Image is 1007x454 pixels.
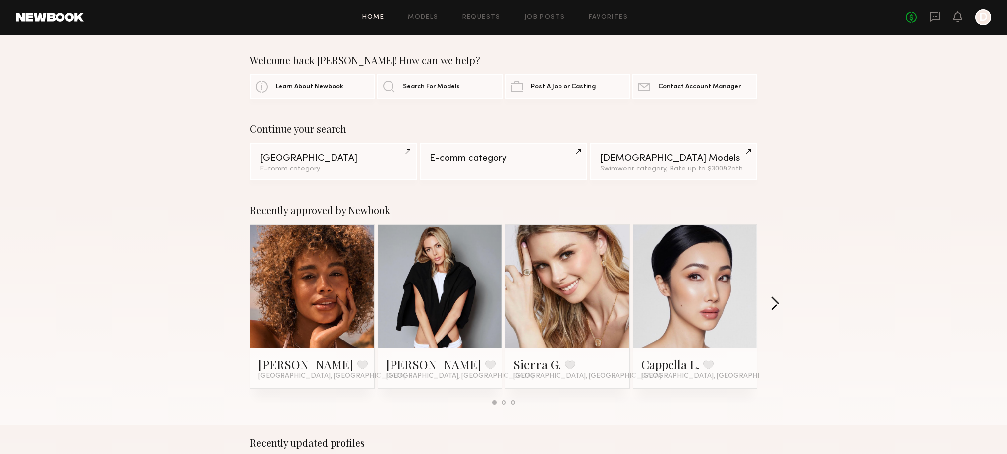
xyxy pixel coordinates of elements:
div: [DEMOGRAPHIC_DATA] Models [600,154,747,163]
a: Models [408,14,438,21]
a: Contact Account Manager [632,74,757,99]
div: Recently approved by Newbook [250,204,757,216]
a: Sierra G. [513,356,561,372]
a: E-comm category [420,143,587,180]
a: Post A Job or Casting [505,74,630,99]
div: Welcome back [PERSON_NAME]! How can we help? [250,55,757,66]
a: [PERSON_NAME] [386,356,481,372]
span: & 2 other filter s [723,166,771,172]
a: D [975,9,991,25]
div: Recently updated profiles [250,437,757,449]
div: Continue your search [250,123,757,135]
span: Post A Job or Casting [531,84,596,90]
div: E-comm category [260,166,407,172]
a: Requests [462,14,501,21]
span: [GEOGRAPHIC_DATA], [GEOGRAPHIC_DATA] [641,372,789,380]
a: Cappella L. [641,356,699,372]
span: [GEOGRAPHIC_DATA], [GEOGRAPHIC_DATA] [386,372,534,380]
span: Contact Account Manager [658,84,741,90]
div: [GEOGRAPHIC_DATA] [260,154,407,163]
a: Home [362,14,385,21]
a: Job Posts [524,14,565,21]
div: Swimwear category, Rate up to $300 [600,166,747,172]
a: Search For Models [377,74,502,99]
span: [GEOGRAPHIC_DATA], [GEOGRAPHIC_DATA] [513,372,661,380]
a: [PERSON_NAME] [258,356,353,372]
div: E-comm category [430,154,577,163]
span: Learn About Newbook [276,84,343,90]
a: Learn About Newbook [250,74,375,99]
a: [DEMOGRAPHIC_DATA] ModelsSwimwear category, Rate up to $300&2other filters [590,143,757,180]
span: Search For Models [403,84,460,90]
a: [GEOGRAPHIC_DATA]E-comm category [250,143,417,180]
span: [GEOGRAPHIC_DATA], [GEOGRAPHIC_DATA] [258,372,406,380]
a: Favorites [589,14,628,21]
